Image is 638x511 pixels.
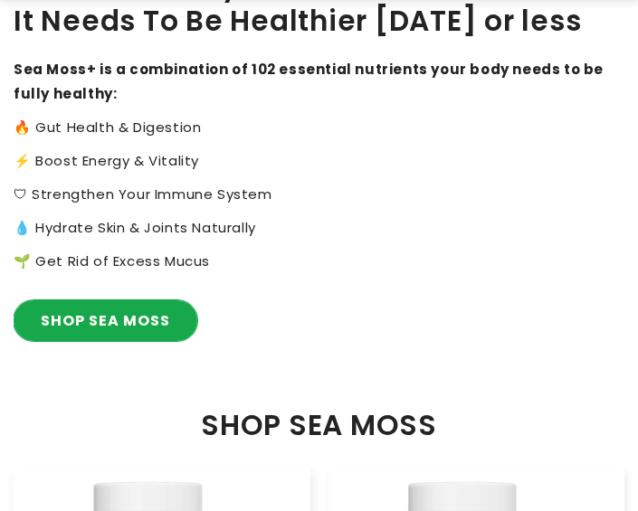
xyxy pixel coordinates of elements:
strong: Sea Moss+ is a combination of 102 essential nutrients your body needs to be fully healthy: [14,60,604,103]
p: 🌱 Get Rid of Excess Mucus [14,249,624,273]
a: SHOP SEA MOSS [14,300,197,341]
p: 💧 Hydrate Skin & Joints Naturally [14,215,624,240]
p: 🛡 Strengthen Your Immune System [14,182,624,206]
h2: SHOP SEA MOSS [14,408,624,443]
p: 🔥 Gut Health & Digestion [14,115,624,139]
p: ⚡️ Boost Energy & Vitality [14,148,624,173]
